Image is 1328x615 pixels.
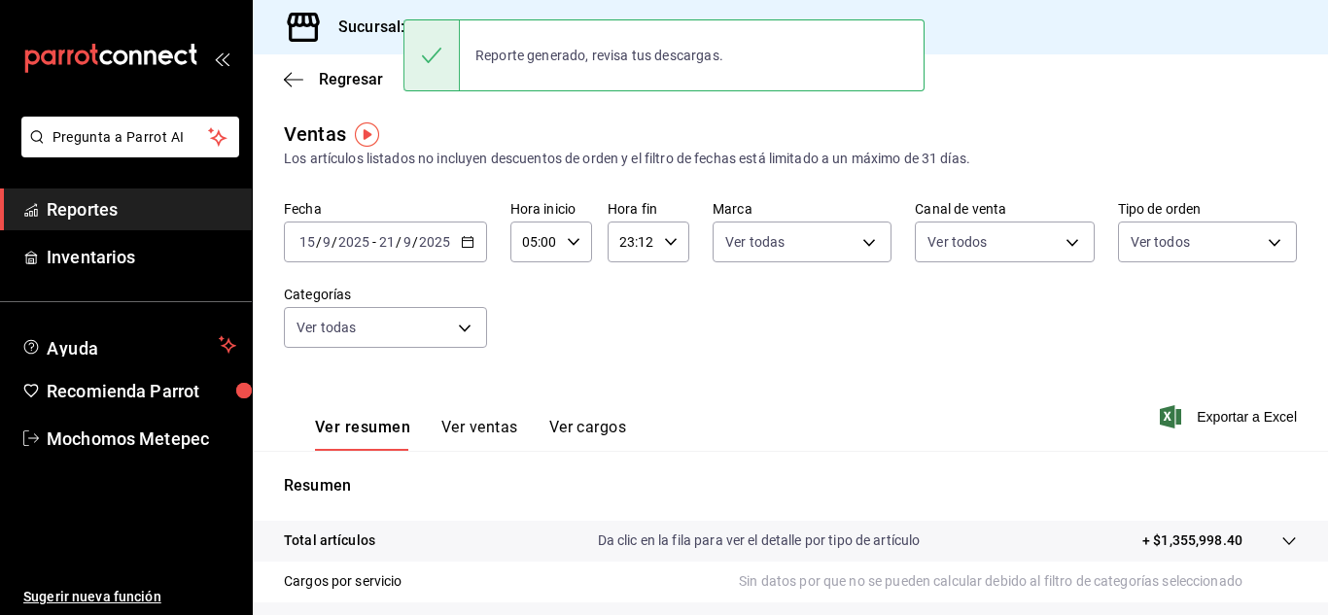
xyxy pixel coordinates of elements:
div: Ventas [284,120,346,149]
a: Pregunta a Parrot AI [14,141,239,161]
div: navigation tabs [315,418,626,451]
label: Hora inicio [510,202,592,216]
input: -- [402,234,412,250]
span: Ayuda [47,333,211,357]
input: -- [378,234,396,250]
span: / [412,234,418,250]
label: Marca [713,202,891,216]
label: Hora fin [608,202,689,216]
input: ---- [418,234,451,250]
label: Categorías [284,288,487,301]
span: Ver todos [1131,232,1190,252]
button: open_drawer_menu [214,51,229,66]
span: - [372,234,376,250]
span: Ver todos [927,232,987,252]
div: Reporte generado, revisa tus descargas. [460,34,739,77]
span: Inventarios [47,244,236,270]
button: Regresar [284,70,383,88]
h3: Sucursal: Mochomos (Metepec) [323,16,566,39]
p: Cargos por servicio [284,571,402,592]
input: ---- [337,234,370,250]
span: / [396,234,402,250]
label: Fecha [284,202,487,216]
p: + $1,355,998.40 [1142,530,1242,551]
span: Mochomos Metepec [47,426,236,452]
button: Ver cargos [549,418,627,451]
span: Ver todas [297,318,356,337]
label: Tipo de orden [1118,202,1297,216]
span: Ver todas [725,232,785,252]
button: Exportar a Excel [1164,405,1297,428]
button: Pregunta a Parrot AI [21,117,239,157]
img: Tooltip marker [355,122,379,147]
p: Resumen [284,474,1297,497]
p: Sin datos por que no se pueden calcular debido al filtro de categorías seleccionado [739,571,1297,592]
p: Total artículos [284,530,375,551]
label: Canal de venta [915,202,1094,216]
span: Pregunta a Parrot AI [52,127,209,148]
span: Sugerir nueva función [23,587,236,607]
input: -- [298,234,316,250]
div: Los artículos listados no incluyen descuentos de orden y el filtro de fechas está limitado a un m... [284,149,1297,169]
span: Recomienda Parrot [47,378,236,404]
input: -- [322,234,332,250]
span: / [316,234,322,250]
span: Regresar [319,70,383,88]
button: Ver resumen [315,418,410,451]
span: / [332,234,337,250]
button: Ver ventas [441,418,518,451]
p: Da clic en la fila para ver el detalle por tipo de artículo [598,530,921,551]
span: Reportes [47,196,236,222]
